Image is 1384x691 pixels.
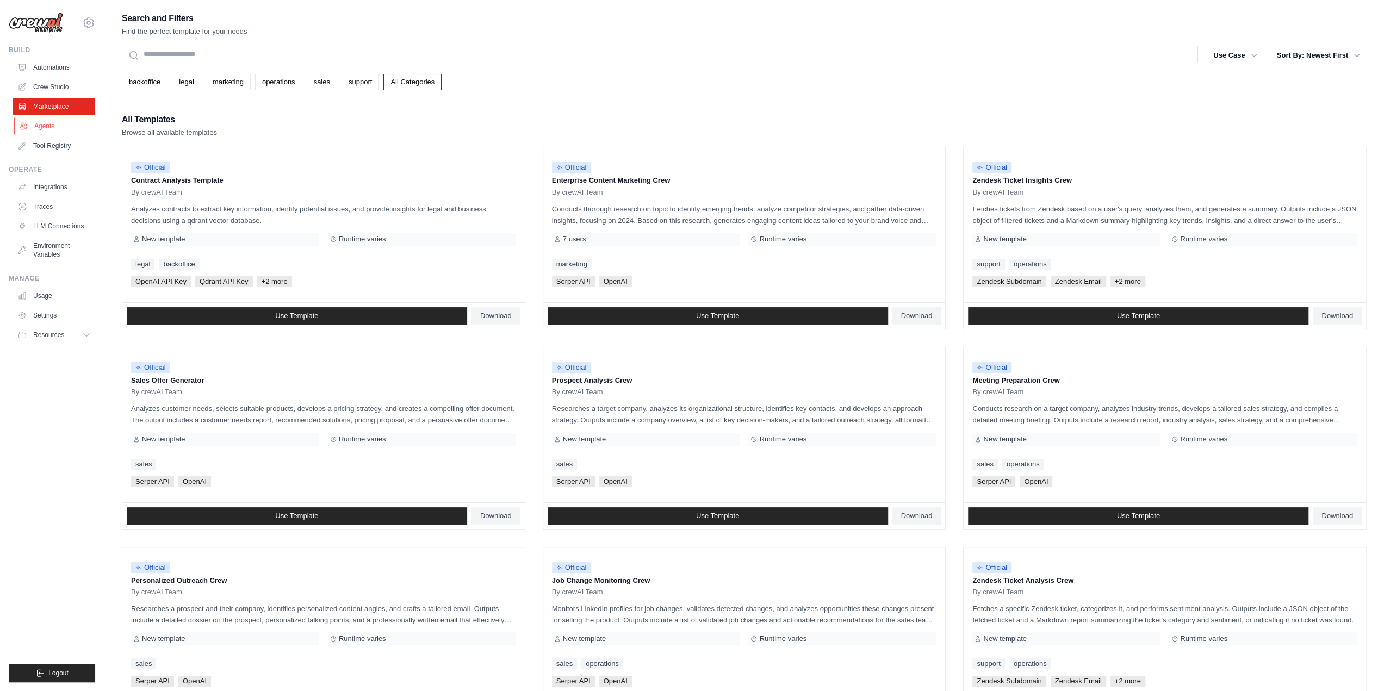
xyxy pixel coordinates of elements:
[1009,259,1051,270] a: operations
[339,634,386,643] span: Runtime varies
[131,162,170,173] span: Official
[983,435,1026,444] span: New template
[339,435,386,444] span: Runtime varies
[13,326,95,344] button: Resources
[13,137,95,154] a: Tool Registry
[1321,512,1353,520] span: Download
[142,634,185,643] span: New template
[552,562,591,573] span: Official
[552,276,595,287] span: Serper API
[178,476,211,487] span: OpenAI
[131,588,182,596] span: By crewAI Team
[972,459,997,470] a: sales
[1270,46,1367,65] button: Sort By: Newest First
[13,237,95,263] a: Environment Variables
[552,403,937,426] p: Researches a target company, analyzes its organizational structure, identifies key contacts, and ...
[122,26,247,37] p: Find the perfect template for your needs
[275,312,318,320] span: Use Template
[9,165,95,174] div: Operate
[9,664,95,682] button: Logout
[131,562,170,573] span: Official
[1313,307,1362,325] a: Download
[131,403,516,426] p: Analyzes customer needs, selects suitable products, develops a pricing strategy, and creates a co...
[972,676,1046,687] span: Zendesk Subdomain
[1117,512,1160,520] span: Use Template
[983,634,1026,643] span: New template
[257,276,292,287] span: +2 more
[13,98,95,115] a: Marketplace
[552,203,937,226] p: Conducts thorough research on topic to identify emerging trends, analyze competitor strategies, a...
[972,162,1011,173] span: Official
[901,512,933,520] span: Download
[1002,459,1044,470] a: operations
[13,307,95,324] a: Settings
[131,476,174,487] span: Serper API
[1321,312,1353,320] span: Download
[552,175,937,186] p: Enterprise Content Marketing Crew
[131,658,156,669] a: sales
[759,634,806,643] span: Runtime varies
[9,13,63,33] img: Logo
[552,259,592,270] a: marketing
[581,658,623,669] a: operations
[696,512,739,520] span: Use Template
[972,588,1023,596] span: By crewAI Team
[983,235,1026,244] span: New template
[471,307,520,325] a: Download
[9,46,95,54] div: Build
[552,459,577,470] a: sales
[33,331,64,339] span: Resources
[122,112,217,127] h2: All Templates
[972,575,1357,586] p: Zendesk Ticket Analysis Crew
[552,188,603,197] span: By crewAI Team
[131,603,516,626] p: Researches a prospect and their company, identifies personalized content angles, and crafts a tai...
[972,188,1023,197] span: By crewAI Team
[1180,435,1227,444] span: Runtime varies
[552,162,591,173] span: Official
[972,375,1357,386] p: Meeting Preparation Crew
[131,203,516,226] p: Analyzes contracts to extract key information, identify potential issues, and provide insights fo...
[552,603,937,626] p: Monitors LinkedIn profiles for job changes, validates detected changes, and analyzes opportunitie...
[307,74,337,90] a: sales
[1110,676,1145,687] span: +2 more
[480,512,512,520] span: Download
[142,235,185,244] span: New template
[972,476,1015,487] span: Serper API
[13,198,95,215] a: Traces
[178,676,211,687] span: OpenAI
[759,435,806,444] span: Runtime varies
[972,403,1357,426] p: Conducts research on a target company, analyzes industry trends, develops a tailored sales strate...
[1020,476,1052,487] span: OpenAI
[255,74,302,90] a: operations
[968,307,1308,325] a: Use Template
[563,435,606,444] span: New template
[131,276,191,287] span: OpenAI API Key
[206,74,251,90] a: marketing
[1009,658,1051,669] a: operations
[892,307,941,325] a: Download
[548,507,888,525] a: Use Template
[552,658,577,669] a: sales
[480,312,512,320] span: Download
[131,676,174,687] span: Serper API
[968,507,1308,525] a: Use Template
[972,259,1004,270] a: support
[1051,676,1106,687] span: Zendesk Email
[13,59,95,76] a: Automations
[759,235,806,244] span: Runtime varies
[552,362,591,373] span: Official
[471,507,520,525] a: Download
[127,507,467,525] a: Use Template
[972,658,1004,669] a: support
[599,276,632,287] span: OpenAI
[122,11,247,26] h2: Search and Filters
[972,388,1023,396] span: By crewAI Team
[1110,276,1145,287] span: +2 more
[275,512,318,520] span: Use Template
[972,362,1011,373] span: Official
[195,276,253,287] span: Qdrant API Key
[13,178,95,196] a: Integrations
[696,312,739,320] span: Use Template
[172,74,201,90] a: legal
[548,307,888,325] a: Use Template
